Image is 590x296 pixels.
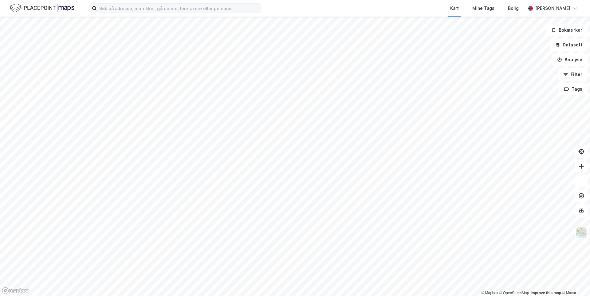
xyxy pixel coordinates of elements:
a: OpenStreetMap [499,291,529,295]
a: Mapbox [481,291,498,295]
button: Analyse [552,53,588,66]
button: Tags [559,83,588,95]
div: Kart [450,5,459,12]
button: Filter [558,68,588,81]
a: Improve this map [531,291,561,295]
button: Datasett [550,39,588,51]
div: Mine Tags [472,5,494,12]
a: Mapbox homepage [2,287,29,294]
div: Bolig [508,5,519,12]
input: Søk på adresse, matrikkel, gårdeiere, leietakere eller personer [97,4,261,13]
img: logo.f888ab2527a4732fd821a326f86c7f29.svg [10,3,74,14]
div: Kontrollprogram for chat [559,266,590,296]
div: [PERSON_NAME] [535,5,570,12]
iframe: Chat Widget [559,266,590,296]
img: Z [576,227,587,239]
button: Bokmerker [546,24,588,36]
